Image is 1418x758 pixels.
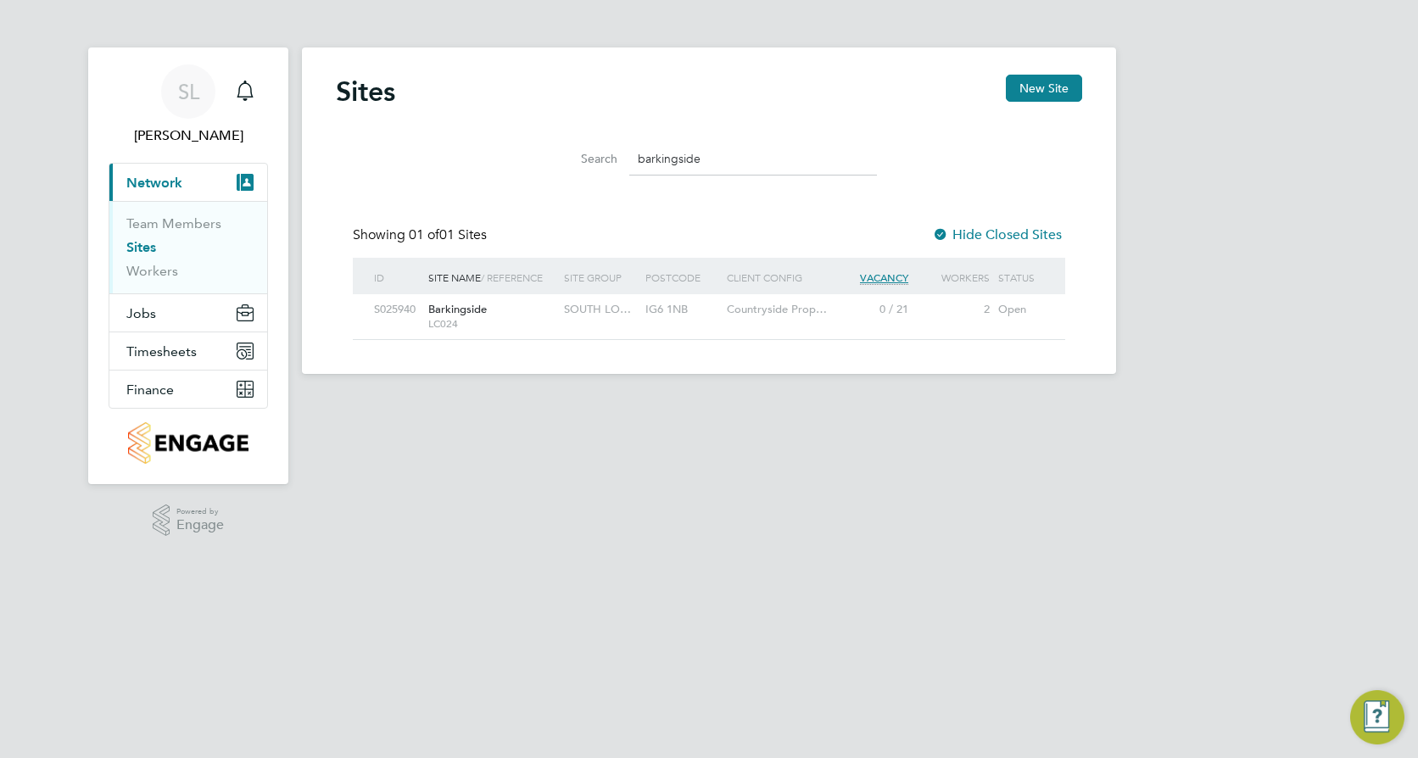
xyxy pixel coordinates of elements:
button: New Site [1006,75,1082,102]
span: Finance [126,382,174,398]
input: Site name, group, address or client config [629,142,877,176]
span: / Reference [481,270,543,284]
div: Postcode [641,258,723,297]
span: Powered by [176,504,224,519]
img: countryside-properties-logo-retina.png [128,422,248,464]
span: Vacancy [860,270,908,285]
a: Powered byEngage [153,504,225,537]
button: Finance [109,371,267,408]
button: Network [109,164,267,201]
div: Network [109,201,267,293]
button: Timesheets [109,332,267,370]
div: Site Group [560,258,641,297]
a: S025940Barkingside LC024SOUTH LO…IG6 1NBCountryside Prop…0 / 212Open [370,293,1048,308]
div: 2 [913,294,994,326]
button: Jobs [109,294,267,332]
div: Open [994,294,1048,326]
span: Barkingside [428,302,487,316]
div: S025940 [370,294,424,326]
span: Countryside Prop… [727,302,827,316]
a: Go to home page [109,422,268,464]
div: Client Config [723,258,831,297]
span: LC024 [428,317,555,331]
label: Search [541,151,617,166]
div: IG6 1NB [641,294,723,326]
span: 01 Sites [409,226,487,243]
h2: Sites [336,75,395,109]
span: 01 of [409,226,439,243]
a: Team Members [126,215,221,231]
span: Engage [176,518,224,532]
div: Workers [913,258,994,297]
a: Sites [126,239,156,255]
span: Jobs [126,305,156,321]
div: Status [994,258,1048,297]
span: Selda Lee [109,125,268,146]
label: Hide Closed Sites [932,226,1062,243]
div: 0 / 21 [831,294,913,326]
a: SL[PERSON_NAME] [109,64,268,146]
span: SL [178,81,199,103]
div: Site Name [424,258,560,297]
span: Timesheets [126,343,197,359]
div: Showing [353,226,490,244]
button: Engage Resource Center [1350,690,1404,744]
span: Network [126,175,182,191]
a: Workers [126,263,178,279]
div: ID [370,258,424,297]
nav: Main navigation [88,47,288,484]
span: SOUTH LO… [564,302,631,316]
